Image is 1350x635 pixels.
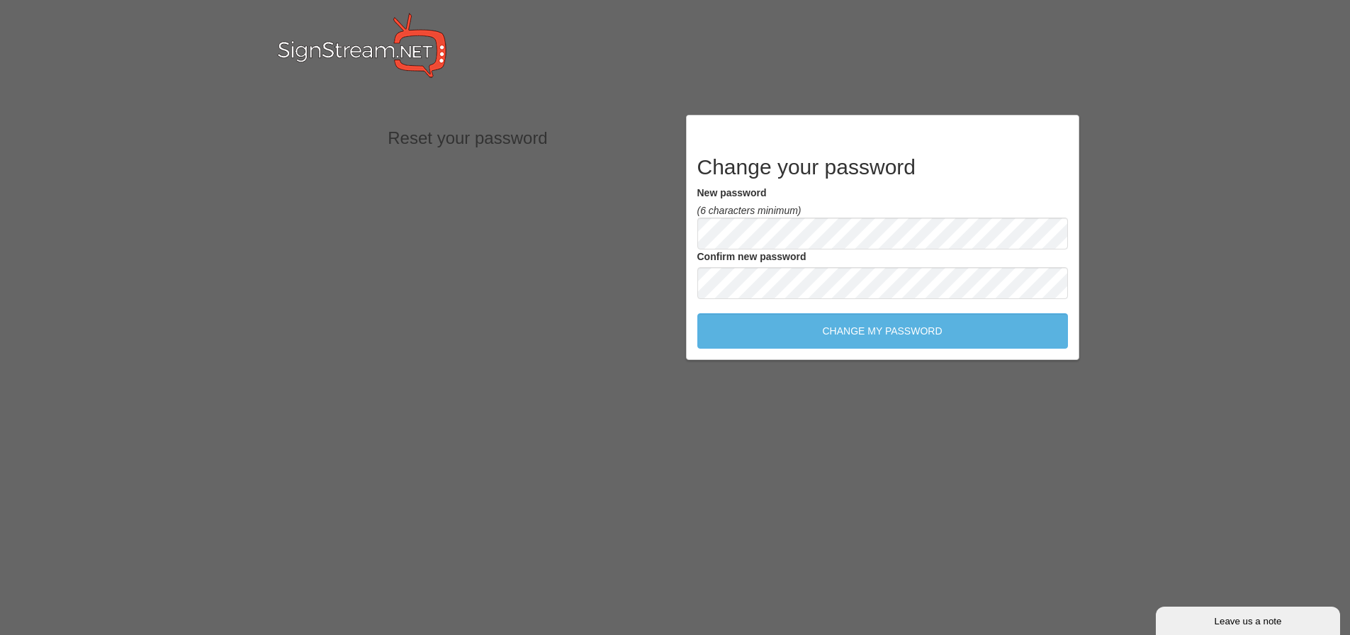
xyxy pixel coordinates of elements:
[697,205,801,216] em: (6 characters minimum)
[697,186,767,200] label: New password
[271,11,451,82] img: SignStream.NET
[1107,482,1350,635] iframe: Chat Widget
[697,313,1068,349] input: Change my password
[271,129,665,147] h3: Reset your password
[697,155,1068,179] h2: Change your password
[697,249,806,264] label: Confirm new password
